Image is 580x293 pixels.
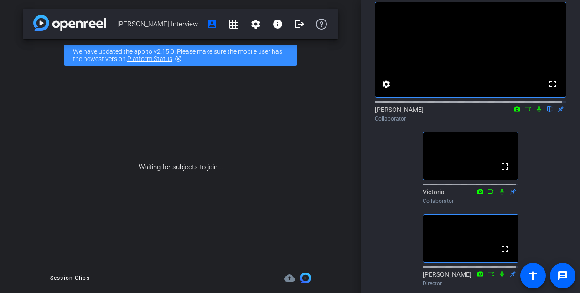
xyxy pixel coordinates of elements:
div: Director [423,279,518,288]
mat-icon: account_box [207,19,217,30]
mat-icon: fullscreen [547,79,558,90]
div: We have updated the app to v2.15.0. Please make sure the mobile user has the newest version. [64,45,297,66]
mat-icon: fullscreen [499,161,510,172]
mat-icon: flip [544,105,555,113]
mat-icon: message [557,270,568,281]
div: Collaborator [423,197,518,205]
mat-icon: fullscreen [499,243,510,254]
div: Session Clips [50,273,90,283]
a: Platform Status [127,55,172,62]
mat-icon: info [272,19,283,30]
div: [PERSON_NAME] [423,270,518,288]
div: Collaborator [375,115,566,123]
img: Session clips [300,273,311,283]
mat-icon: cloud_upload [284,273,295,283]
div: [PERSON_NAME] [375,105,566,123]
span: Destinations for your clips [284,273,295,283]
div: Waiting for subjects to join... [23,71,338,263]
span: [PERSON_NAME] Interview [117,15,201,33]
div: Victoria [423,187,518,205]
mat-icon: highlight_off [175,55,182,62]
mat-icon: settings [250,19,261,30]
mat-icon: accessibility [528,270,539,281]
mat-icon: logout [294,19,305,30]
img: app-logo [33,15,106,31]
mat-icon: settings [381,79,392,90]
mat-icon: grid_on [228,19,239,30]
